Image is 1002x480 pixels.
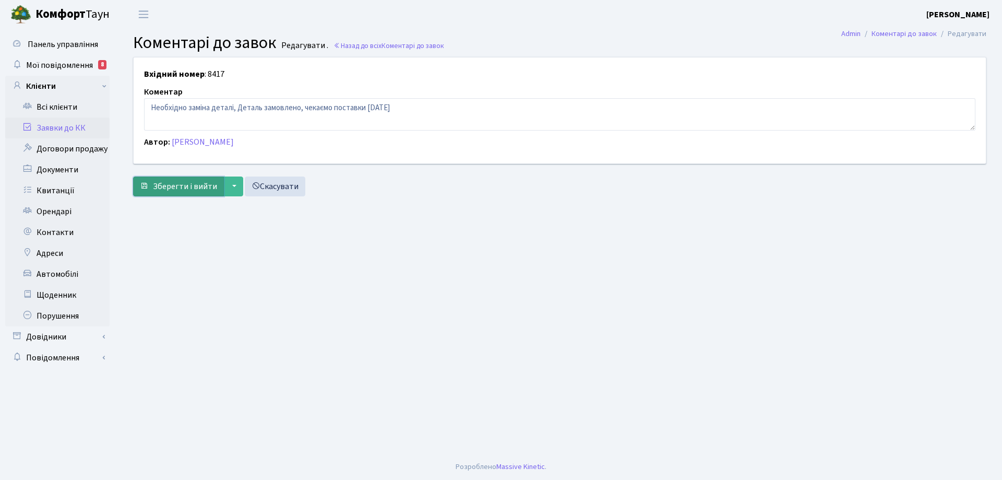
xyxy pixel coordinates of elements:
[872,28,937,39] a: Коментарі до завок
[5,76,110,97] a: Клієнти
[5,118,110,138] a: Заявки до КК
[496,461,545,472] a: Massive Kinetic
[937,28,986,40] li: Редагувати
[172,136,234,148] a: [PERSON_NAME]
[144,98,975,131] textarea: Необхідно заміна деталі, Деталь замовлено чекаємо поставки [DATE]
[35,6,110,24] span: Таун
[5,201,110,222] a: Орендарі
[144,136,170,148] label: Автор:
[5,138,110,159] a: Договори продажу
[26,60,93,71] span: Мої повідомлення
[133,177,224,196] button: Зберегти і вийти
[5,264,110,285] a: Автомобілі
[130,6,157,23] button: Переключити навігацію
[5,34,110,55] a: Панель управління
[5,243,110,264] a: Адреси
[5,306,110,326] a: Порушення
[245,177,305,196] a: Скасувати
[926,8,989,21] a: [PERSON_NAME]
[5,285,110,306] a: Щоденник
[333,41,444,51] a: Назад до всіхКоментарі до завок
[136,68,983,80] div: : 8417
[926,9,989,20] b: [PERSON_NAME]
[5,222,110,243] a: Контакти
[456,461,546,473] div: Розроблено .
[381,41,444,51] span: Коментарі до завок
[5,347,110,368] a: Повідомлення
[841,28,861,39] a: Admin
[826,23,1002,45] nav: breadcrumb
[153,181,217,192] span: Зберегти і вийти
[144,68,205,80] b: Вхідний номер
[5,55,110,76] a: Мої повідомлення8
[5,159,110,180] a: Документи
[5,326,110,347] a: Довідники
[5,180,110,201] a: Квитанції
[133,31,276,55] span: Коментарі до завок
[279,41,328,51] small: Редагувати .
[35,6,86,22] b: Комфорт
[10,4,31,25] img: logo.png
[5,97,110,118] a: Всі клієнти
[28,39,98,50] span: Панель управління
[144,86,183,98] label: Коментар
[98,60,106,69] div: 8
